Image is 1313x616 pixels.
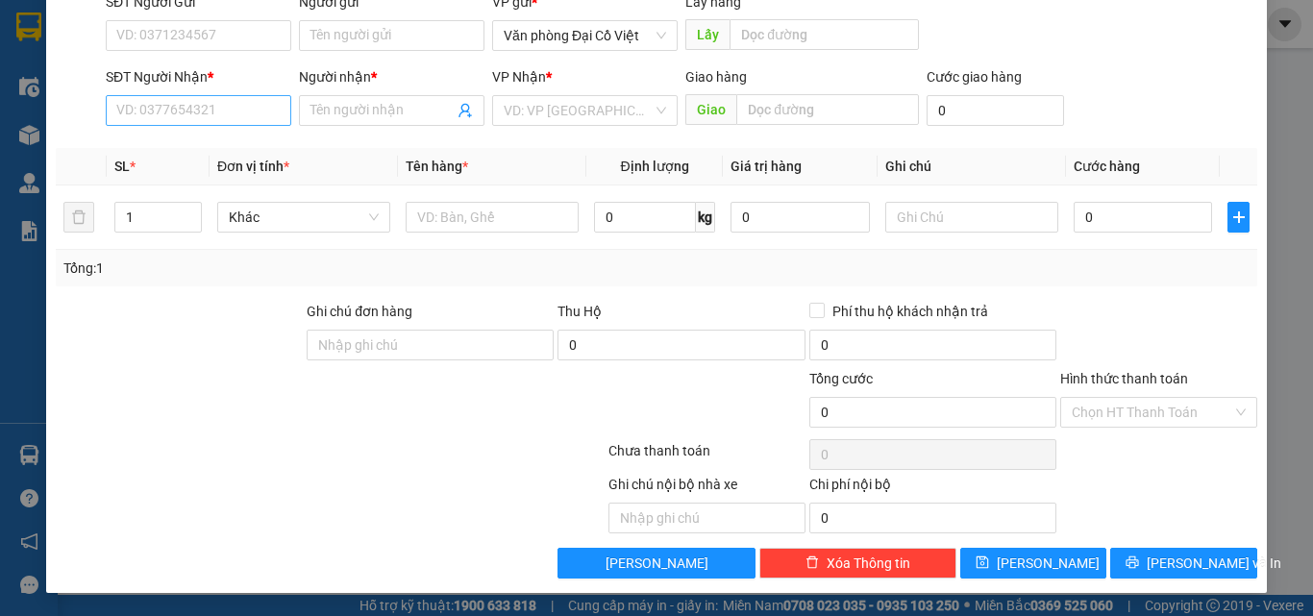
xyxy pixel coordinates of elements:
span: Xóa Thông tin [827,553,910,574]
span: Lấy [685,19,730,50]
input: Ghi Chú [885,202,1058,233]
span: Cước hàng [1074,159,1140,174]
span: Decrease Value [180,217,201,232]
span: save [976,555,989,571]
span: Khác [229,203,379,232]
div: Tổng: 1 [63,258,508,279]
button: printer[PERSON_NAME] và In [1110,548,1257,579]
span: Giao hàng [685,69,747,85]
span: Giá trị hàng [731,159,802,174]
div: Chi phí nội bộ [809,474,1056,503]
label: Cước giao hàng [927,69,1022,85]
button: [PERSON_NAME] [557,548,755,579]
button: delete [63,202,94,233]
th: Ghi chú [878,148,1066,185]
span: [PERSON_NAME] [997,553,1100,574]
button: deleteXóa Thông tin [759,548,956,579]
span: Thu Hộ [557,304,602,319]
input: 0 [731,202,869,233]
input: Cước giao hàng [927,95,1064,126]
span: plus [1228,209,1249,225]
label: Ghi chú đơn hàng [307,304,412,319]
span: Tên hàng [406,159,468,174]
span: Giao [685,94,736,125]
span: Increase Value [180,203,201,217]
span: Đơn vị tính [217,159,289,174]
span: printer [1126,555,1139,571]
span: delete [805,555,819,571]
div: Người nhận [299,66,484,87]
div: SĐT Người Nhận [106,66,291,87]
label: Hình thức thanh toán [1060,371,1188,386]
input: Ghi chú đơn hàng [307,330,554,360]
span: Văn phòng Đại Cồ Việt [504,21,666,50]
div: Ghi chú nội bộ nhà xe [608,474,805,503]
input: VD: Bàn, Ghế [406,202,579,233]
button: save[PERSON_NAME] [960,548,1107,579]
span: kg [696,202,715,233]
span: up [186,206,197,217]
span: VP Nhận [492,69,546,85]
span: Tổng cước [809,371,873,386]
span: down [186,219,197,231]
span: Định lượng [620,159,688,174]
input: Dọc đường [730,19,919,50]
span: user-add [458,103,473,118]
span: [PERSON_NAME] và In [1147,553,1281,574]
span: [PERSON_NAME] [606,553,708,574]
div: Chưa thanh toán [607,440,807,474]
span: SL [114,159,130,174]
span: Phí thu hộ khách nhận trả [825,301,996,322]
input: Dọc đường [736,94,919,125]
button: plus [1227,202,1250,233]
input: Nhập ghi chú [608,503,805,533]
